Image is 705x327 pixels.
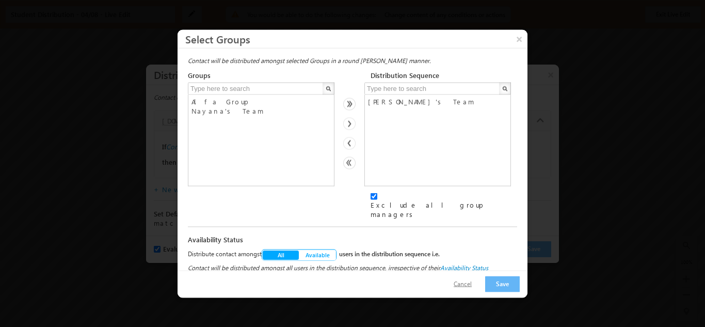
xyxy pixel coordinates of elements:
[190,97,332,106] option: Alfa Group
[188,263,517,272] label: Contact will be distributed amongst all users in the distribution sequence, irrespective of their
[502,86,507,91] img: Search
[343,137,356,149] img: ML.png
[343,157,356,169] img: MAL.png
[440,263,488,271] a: Availability Status
[188,249,262,260] div: Distribute contact amongst
[299,250,336,260] button: Available
[185,29,527,48] h3: Select Groups
[343,117,356,130] img: MR.png
[188,56,517,65] div: Contact will be distributed amongst selected Groups in a round [PERSON_NAME] manner.
[188,70,362,80] div: Groups
[326,86,331,91] img: Search
[339,249,468,260] div: users in the distribution sequence i.e.
[343,98,356,110] img: MAR.png
[190,106,332,115] option: Nayana's Team
[511,29,527,48] button: ×
[443,276,482,291] button: Cancel
[188,82,324,95] input: Type here to search
[305,251,330,258] span: Available
[367,97,508,106] option: [PERSON_NAME]'s Team
[188,235,517,244] div: Availability Status
[262,250,299,260] button: All
[364,82,501,95] input: Type here to search
[371,70,439,80] div: Distribution Sequence
[371,200,517,219] label: Exclude all group managers
[485,276,520,292] button: Save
